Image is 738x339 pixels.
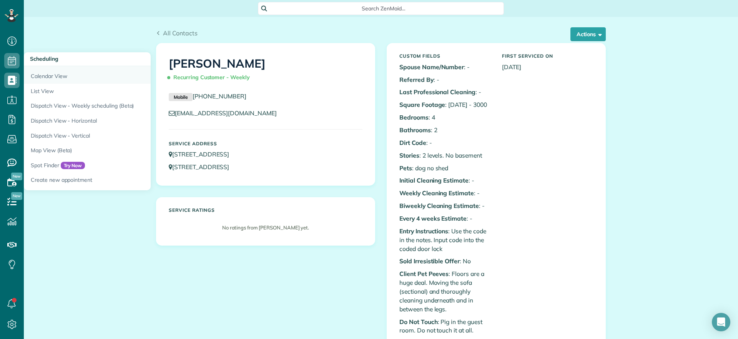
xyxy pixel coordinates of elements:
[11,173,22,180] span: New
[399,63,464,71] b: Spouse Name/Number
[399,318,438,326] b: Do Not Touch
[399,75,490,84] p: : -
[399,101,445,108] b: Square Footage
[502,63,593,71] p: [DATE]
[24,66,216,84] a: Calendar View
[24,143,216,158] a: Map View (Beta)
[169,163,236,171] a: [STREET_ADDRESS]
[399,214,490,223] p: : -
[399,151,419,159] b: Stories
[399,202,479,209] b: Biweekly Cleaning Estimate
[169,93,193,101] small: Mobile
[399,88,475,96] b: Last Professional Cleaning
[399,176,490,185] p: : -
[24,128,216,143] a: Dispatch View - Vertical
[399,113,490,122] p: : 4
[399,227,448,235] b: Entry Instructions
[399,151,490,160] p: : 2 levels. No basement
[502,53,593,58] h5: First Serviced On
[712,313,730,331] div: Open Intercom Messenger
[399,88,490,96] p: : -
[24,98,216,113] a: Dispatch View - Weekly scheduling (Beta)
[399,257,460,265] b: Sold Irresistible Offer
[169,71,253,84] span: Recurring Customer - Weekly
[399,269,490,313] p: : Floors are a huge deal. Moving the sofa (sectional) and thoroughly cleaning underneath and in b...
[399,63,490,71] p: : -
[24,173,216,190] a: Create new appointment
[169,208,362,213] h5: Service ratings
[399,214,467,222] b: Every 4 weeks Estimate
[24,113,216,128] a: Dispatch View - Horizontal
[399,189,474,197] b: Weekly Cleaning Estimate
[173,224,359,231] p: No ratings from [PERSON_NAME] yet.
[61,162,85,169] span: Try Now
[399,164,490,173] p: : dog no shed
[24,84,216,99] a: List View
[399,257,490,266] p: : No
[399,189,490,198] p: : -
[570,27,606,41] button: Actions
[399,53,490,58] h5: Custom Fields
[30,55,58,62] span: Scheduling
[399,270,449,278] b: Client Pet Peeves
[399,139,426,146] b: Dirt Code
[169,92,246,100] a: Mobile[PHONE_NUMBER]
[399,164,412,172] b: Pets
[399,100,490,109] p: : [DATE] - 3000
[169,141,362,146] h5: Service Address
[11,192,22,200] span: New
[399,201,490,210] p: : -
[399,317,490,335] p: : Pig in the guest room. Do not touch it at all.
[163,29,198,37] span: All Contacts
[399,176,469,184] b: Initial Cleaning Estimate
[399,113,429,121] b: Bedrooms
[399,126,431,134] b: Bathrooms
[399,138,490,147] p: : -
[169,150,236,158] a: [STREET_ADDRESS]
[169,57,362,84] h1: [PERSON_NAME]
[399,76,434,83] b: Referred By
[156,28,198,38] a: All Contacts
[399,227,490,253] p: : Use the code in the notes. Input code into the coded door lock
[169,109,284,117] a: [EMAIL_ADDRESS][DOMAIN_NAME]
[24,158,216,173] a: Spot FinderTry Now
[399,126,490,135] p: : 2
